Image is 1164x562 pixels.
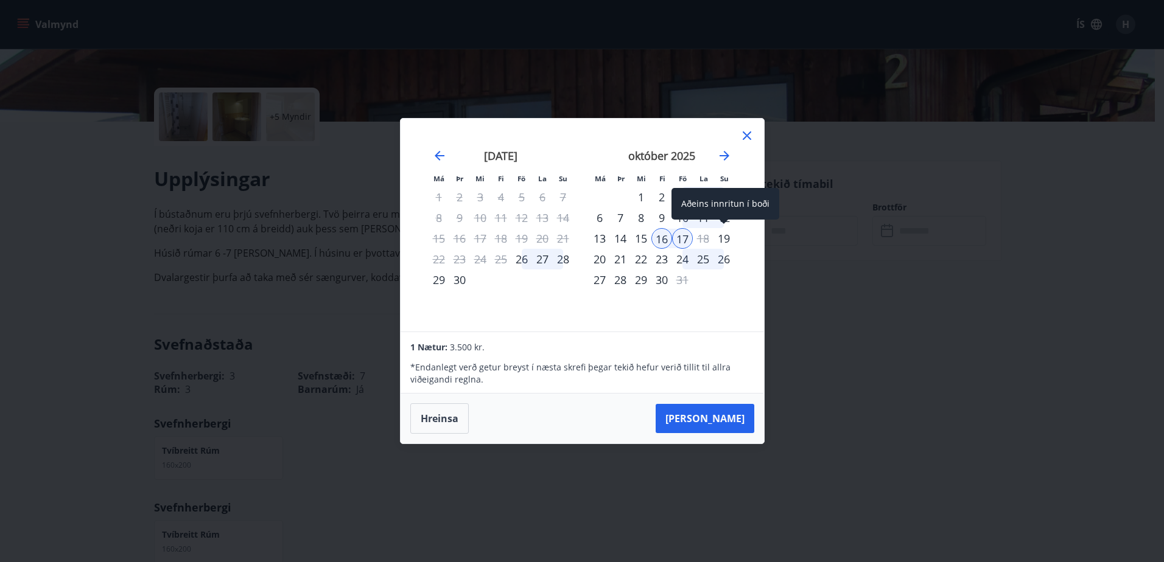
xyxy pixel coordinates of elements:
[693,228,713,249] td: Not available. laugardagur, 18. október 2025
[651,228,672,249] td: Selected as start date. fimmtudagur, 16. október 2025
[713,187,734,207] td: Choose sunnudagur, 5. október 2025 as your check-in date. It’s available.
[672,187,693,207] div: 3
[610,269,631,290] div: 28
[517,174,525,183] small: Fö
[470,228,491,249] td: Not available. miðvikudagur, 17. september 2025
[631,207,651,228] div: 8
[610,249,631,269] td: Choose þriðjudagur, 21. október 2025 as your check-in date. It’s available.
[559,174,567,183] small: Su
[589,207,610,228] td: Choose mánudagur, 6. október 2025 as your check-in date. It’s available.
[656,404,754,433] button: [PERSON_NAME]
[532,249,553,269] div: 27
[651,187,672,207] td: Choose fimmtudagur, 2. október 2025 as your check-in date. It’s available.
[511,228,532,249] td: Not available. föstudagur, 19. september 2025
[631,187,651,207] td: Choose miðvikudagur, 1. október 2025 as your check-in date. It’s available.
[713,228,734,249] div: Aðeins innritun í boði
[429,207,449,228] td: Not available. mánudagur, 8. september 2025
[672,187,693,207] td: Choose föstudagur, 3. október 2025 as your check-in date. It’s available.
[631,269,651,290] div: 29
[651,269,672,290] div: 30
[532,207,553,228] td: Not available. laugardagur, 13. september 2025
[456,174,463,183] small: Þr
[637,174,646,183] small: Mi
[631,228,651,249] td: Choose miðvikudagur, 15. október 2025 as your check-in date. It’s available.
[651,207,672,228] td: Choose fimmtudagur, 9. október 2025 as your check-in date. It’s available.
[693,187,713,207] td: Choose laugardagur, 4. október 2025 as your check-in date. It’s available.
[498,174,504,183] small: Fi
[713,228,734,249] td: Choose sunnudagur, 19. október 2025 as your check-in date. It’s available.
[672,249,693,269] td: Choose föstudagur, 24. október 2025 as your check-in date. It’s available.
[449,249,470,269] td: Not available. þriðjudagur, 23. september 2025
[491,207,511,228] td: Not available. fimmtudagur, 11. september 2025
[511,249,532,269] td: Choose föstudagur, 26. september 2025 as your check-in date. It’s available.
[553,228,573,249] td: Not available. sunnudagur, 21. september 2025
[553,187,573,207] td: Not available. sunnudagur, 7. september 2025
[651,249,672,269] td: Choose fimmtudagur, 23. október 2025 as your check-in date. It’s available.
[415,133,749,317] div: Calendar
[589,249,610,269] div: 20
[410,403,469,434] button: Hreinsa
[433,174,444,183] small: Má
[693,249,713,269] td: Choose laugardagur, 25. október 2025 as your check-in date. It’s available.
[532,249,553,269] td: Choose laugardagur, 27. september 2025 as your check-in date. It’s available.
[672,228,693,249] div: Aðeins útritun í boði
[470,207,491,228] td: Not available. miðvikudagur, 10. september 2025
[671,188,779,220] div: Aðeins innritun í boði
[610,228,631,249] td: Choose þriðjudagur, 14. október 2025 as your check-in date. It’s available.
[617,174,625,183] small: Þr
[432,148,447,163] div: Move backward to switch to the previous month.
[470,249,491,269] td: Not available. miðvikudagur, 24. september 2025
[475,174,485,183] small: Mi
[631,207,651,228] td: Choose miðvikudagur, 8. október 2025 as your check-in date. It’s available.
[610,207,631,228] div: 7
[589,269,610,290] td: Choose mánudagur, 27. október 2025 as your check-in date. It’s available.
[449,269,470,290] div: 30
[491,228,511,249] td: Not available. fimmtudagur, 18. september 2025
[651,249,672,269] div: 23
[631,269,651,290] td: Choose miðvikudagur, 29. október 2025 as your check-in date. It’s available.
[651,187,672,207] div: 2
[628,148,695,163] strong: október 2025
[511,249,532,269] div: Aðeins innritun í boði
[538,174,547,183] small: La
[532,228,553,249] td: Not available. laugardagur, 20. september 2025
[450,341,485,353] span: 3.500 kr.
[631,187,651,207] div: 1
[672,249,693,269] div: 24
[631,249,651,269] div: 22
[589,228,610,249] td: Choose mánudagur, 13. október 2025 as your check-in date. It’s available.
[589,249,610,269] td: Choose mánudagur, 20. október 2025 as your check-in date. It’s available.
[449,269,470,290] td: Choose þriðjudagur, 30. september 2025 as your check-in date. It’s available.
[631,228,651,249] div: 15
[589,207,610,228] div: 6
[449,207,470,228] td: Not available. þriðjudagur, 9. september 2025
[713,249,734,269] td: Choose sunnudagur, 26. október 2025 as your check-in date. It’s available.
[553,207,573,228] td: Not available. sunnudagur, 14. september 2025
[713,249,734,269] div: 26
[610,249,631,269] div: 21
[532,187,553,207] td: Not available. laugardagur, 6. september 2025
[429,249,449,269] td: Not available. mánudagur, 22. september 2025
[717,148,732,163] div: Move forward to switch to the next month.
[429,187,449,207] td: Not available. mánudagur, 1. september 2025
[410,341,447,353] span: 1 Nætur:
[672,269,693,290] div: Aðeins útritun í boði
[429,269,449,290] td: Choose mánudagur, 29. september 2025 as your check-in date. It’s available.
[720,174,729,183] small: Su
[699,174,708,183] small: La
[511,207,532,228] td: Not available. föstudagur, 12. september 2025
[672,228,693,249] td: Selected as end date. föstudagur, 17. október 2025
[679,174,687,183] small: Fö
[429,269,449,290] div: 29
[589,228,610,249] div: 13
[651,207,672,228] div: 9
[713,187,734,207] div: 5
[449,187,470,207] td: Not available. þriðjudagur, 2. september 2025
[595,174,606,183] small: Má
[511,187,532,207] td: Not available. föstudagur, 5. september 2025
[651,228,672,249] div: 16
[553,249,573,269] td: Choose sunnudagur, 28. september 2025 as your check-in date. It’s available.
[589,269,610,290] div: 27
[484,148,517,163] strong: [DATE]
[610,228,631,249] div: 14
